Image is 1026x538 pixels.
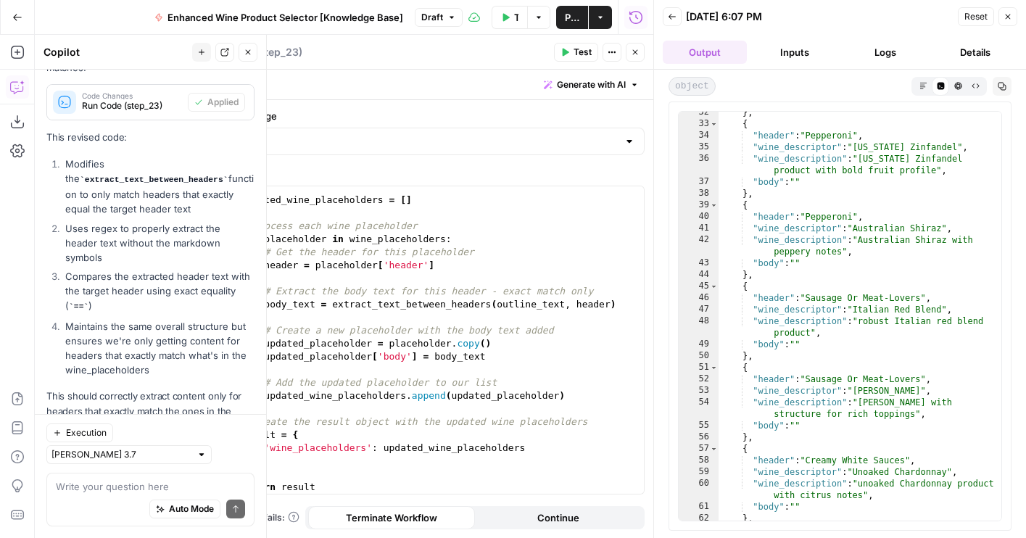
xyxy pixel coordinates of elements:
[710,118,718,130] span: Toggle code folding, rows 33 through 38
[843,41,927,64] button: Logs
[679,397,719,420] div: 54
[514,10,518,25] span: Test Workflow
[207,96,239,109] span: Applied
[753,41,837,64] button: Inputs
[679,257,719,269] div: 43
[62,221,255,265] li: Uses regex to properly extract the header text without the markdown symbols
[538,75,645,94] button: Generate with AI
[212,134,618,149] input: Python
[346,510,437,525] span: Terminate Workflow
[679,292,719,304] div: 46
[679,362,719,373] div: 51
[679,455,719,466] div: 58
[169,502,214,516] span: Auto Mode
[80,175,228,184] code: extract_text_between_headers
[679,350,719,362] div: 50
[679,130,719,141] div: 34
[710,362,718,373] span: Toggle code folding, rows 51 through 56
[679,513,719,524] div: 62
[933,41,1017,64] button: Details
[679,339,719,350] div: 49
[679,315,719,339] div: 48
[679,304,719,315] div: 47
[710,199,718,211] span: Toggle code folding, rows 39 through 44
[82,92,182,99] span: Code Changes
[255,45,302,59] span: ( step_23 )
[663,41,747,64] button: Output
[679,385,719,397] div: 53
[679,118,719,130] div: 33
[46,389,255,434] p: This should correctly extract content only for headers that exactly match the ones in the wine_pl...
[62,319,255,377] li: Maintains the same overall structure but ensures we're only getting content for headers that exac...
[51,447,191,462] input: Claude Sonnet 3.7
[202,109,645,123] label: Select Language
[565,10,579,25] span: Publish
[537,510,579,525] span: Continue
[62,157,255,216] li: Modifies the function to only match headers that exactly equal the target header text
[679,501,719,513] div: 61
[492,6,527,29] button: Test Workflow
[679,478,719,501] div: 60
[62,269,255,314] li: Compares the extracted header text with the target header using exact equality ( )
[679,223,719,234] div: 41
[202,167,645,181] label: Function
[167,10,403,25] span: Enhanced Wine Product Selector [Knowledge Base]
[964,10,988,23] span: Reset
[557,78,626,91] span: Generate with AI
[679,466,719,478] div: 59
[958,7,994,26] button: Reset
[188,93,245,112] button: Applied
[554,43,598,62] button: Test
[66,426,107,439] span: Execution
[679,281,719,292] div: 45
[149,500,220,518] button: Auto Mode
[46,423,113,442] button: Execution
[710,281,718,292] span: Toggle code folding, rows 45 through 50
[679,373,719,385] div: 52
[679,141,719,153] div: 35
[679,176,719,188] div: 37
[44,45,188,59] div: Copilot
[710,443,718,455] span: Toggle code folding, rows 57 through 62
[669,77,716,96] span: object
[421,11,443,24] span: Draft
[679,443,719,455] div: 57
[46,130,255,145] p: This revised code:
[679,420,719,431] div: 55
[146,6,412,29] button: Enhanced Wine Product Selector [Knowledge Base]
[69,302,88,311] code: ==
[679,269,719,281] div: 44
[556,6,588,29] button: Publish
[82,99,182,112] span: Run Code (step_23)
[679,234,719,257] div: 42
[475,506,642,529] button: Continue
[194,70,653,99] div: Write code
[679,188,719,199] div: 38
[679,199,719,211] div: 39
[679,153,719,176] div: 36
[679,107,719,118] div: 32
[679,431,719,443] div: 56
[574,46,592,59] span: Test
[679,211,719,223] div: 40
[415,8,463,27] button: Draft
